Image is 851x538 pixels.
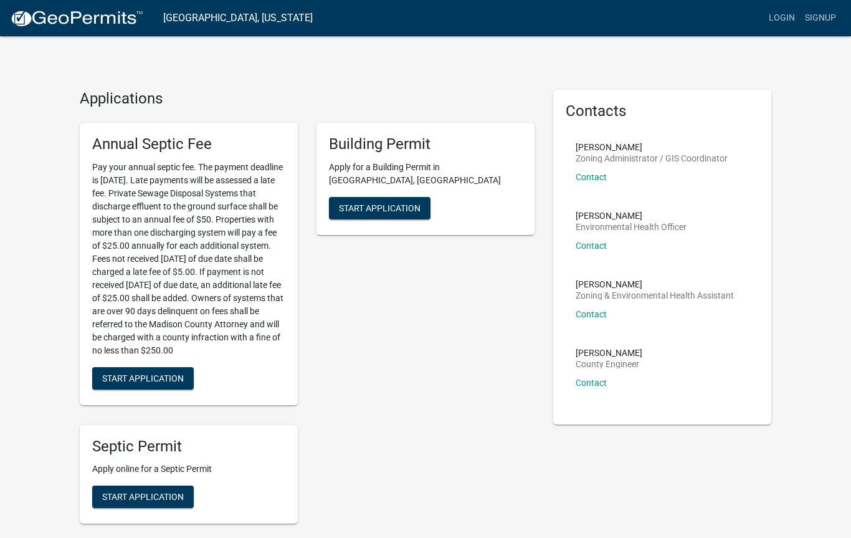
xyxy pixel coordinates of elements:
[576,280,734,289] p: [PERSON_NAME]
[339,203,421,213] span: Start Application
[576,211,687,220] p: [PERSON_NAME]
[576,154,728,163] p: Zoning Administrator / GIS Coordinator
[329,197,430,219] button: Start Application
[576,360,642,368] p: County Engineer
[163,7,313,29] a: [GEOGRAPHIC_DATA], [US_STATE]
[92,486,194,508] button: Start Application
[80,90,535,534] wm-workflow-list-section: Applications
[576,223,687,231] p: Environmental Health Officer
[576,378,607,388] a: Contact
[102,492,184,502] span: Start Application
[576,309,607,319] a: Contact
[92,161,285,357] p: Pay your annual septic fee. The payment deadline is [DATE]. Late payments will be assessed a late...
[329,135,522,153] h5: Building Permit
[92,438,285,456] h5: Septic Permit
[80,90,535,108] h4: Applications
[764,6,800,30] a: Login
[566,102,759,120] h5: Contacts
[576,172,607,182] a: Contact
[576,143,728,151] p: [PERSON_NAME]
[102,373,184,383] span: Start Application
[92,463,285,476] p: Apply online for a Septic Permit
[576,241,607,251] a: Contact
[800,6,841,30] a: Signup
[576,291,734,300] p: Zoning & Environmental Health Assistant
[92,367,194,390] button: Start Application
[92,135,285,153] h5: Annual Septic Fee
[576,348,642,357] p: [PERSON_NAME]
[329,161,522,187] p: Apply for a Building Permit in [GEOGRAPHIC_DATA], [GEOGRAPHIC_DATA]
